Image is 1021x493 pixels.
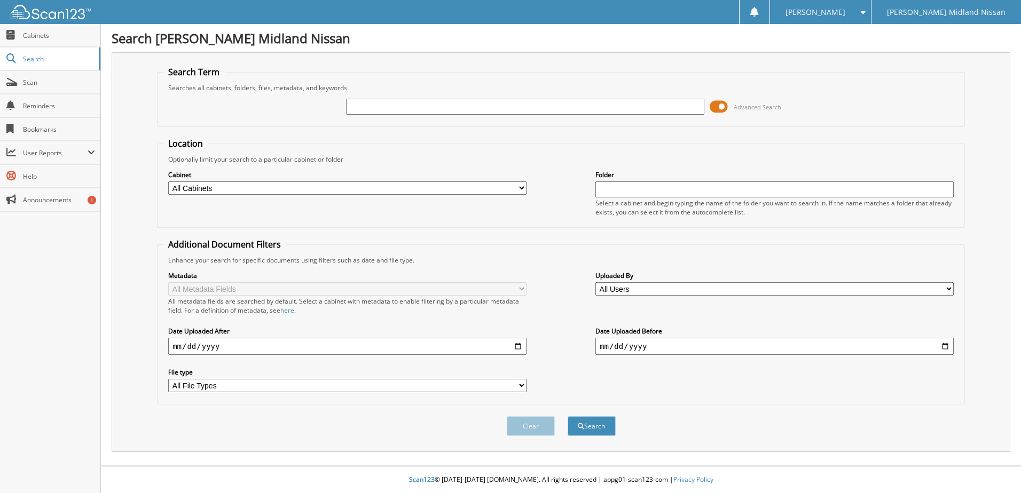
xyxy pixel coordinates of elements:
[23,54,93,63] span: Search
[280,306,294,315] a: here
[168,368,527,377] label: File type
[786,9,845,15] span: [PERSON_NAME]
[23,195,95,204] span: Announcements
[163,138,208,149] legend: Location
[163,238,286,250] legend: Additional Document Filters
[23,101,95,110] span: Reminders
[163,256,959,265] div: Enhance your search for specific documents using filters such as date and file type.
[163,155,959,164] div: Optionally limit your search to a particular cabinet or folder
[595,271,954,280] label: Uploaded By
[163,66,225,78] legend: Search Term
[507,416,555,436] button: Clear
[23,78,95,87] span: Scan
[734,103,781,111] span: Advanced Search
[595,338,954,355] input: end
[163,83,959,92] div: Searches all cabinets, folders, files, metadata, and keywords
[23,148,88,157] span: User Reports
[673,475,713,484] a: Privacy Policy
[23,31,95,40] span: Cabinets
[168,170,527,179] label: Cabinet
[595,327,954,336] label: Date Uploaded Before
[887,9,1006,15] span: [PERSON_NAME] Midland Nissan
[168,327,527,336] label: Date Uploaded After
[23,125,95,134] span: Bookmarks
[88,196,96,204] div: 1
[409,475,435,484] span: Scan123
[112,29,1010,47] h1: Search [PERSON_NAME] Midland Nissan
[168,271,527,280] label: Metadata
[11,5,91,19] img: scan123-logo-white.svg
[595,170,954,179] label: Folder
[595,198,954,217] div: Select a cabinet and begin typing the name of the folder you want to search in. If the name match...
[101,467,1021,493] div: © [DATE]-[DATE] [DOMAIN_NAME]. All rights reserved | appg01-scan123-com |
[568,416,616,436] button: Search
[168,338,527,355] input: start
[23,172,95,181] span: Help
[168,297,527,315] div: All metadata fields are searched by default. Select a cabinet with metadata to enable filtering b...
